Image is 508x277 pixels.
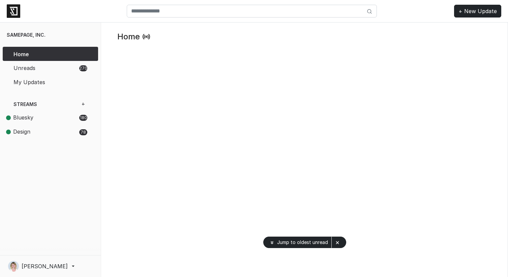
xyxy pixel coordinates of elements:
img: logo-6ba331977e59facfbff2947a2e854c94a5e6b03243a11af005d3916e8cc67d17.png [7,4,20,18]
a: Read new updates [142,34,150,41]
button: Jump to oldest unread [263,237,332,248]
img: Wiebke Poerschke [8,261,19,272]
a: Bluesky 180 [3,110,93,125]
span: My Updates [13,78,78,86]
span: 180 [79,115,87,121]
span: + [79,100,87,107]
a: Home [8,47,93,61]
h4: Home [117,31,140,41]
span: Bluesky [6,113,78,122]
span: [PERSON_NAME] [22,262,68,270]
span: Samepage, Inc. [7,32,46,38]
a: Streams [8,97,72,110]
span: Home [13,50,78,58]
a: + New Update [454,5,501,18]
a: + [74,97,93,110]
a: Design 78 [3,125,93,139]
a: [PERSON_NAME] [8,261,93,272]
span: Design [13,128,30,135]
span: Streams [13,101,67,108]
span: 270 [79,65,87,71]
a: Unreads 270 [8,61,93,75]
span: 78 [79,129,87,135]
span: Bluesky [13,114,33,121]
span: Unreads [13,64,78,72]
span: Design [6,128,78,136]
a: My Updates [8,75,93,89]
